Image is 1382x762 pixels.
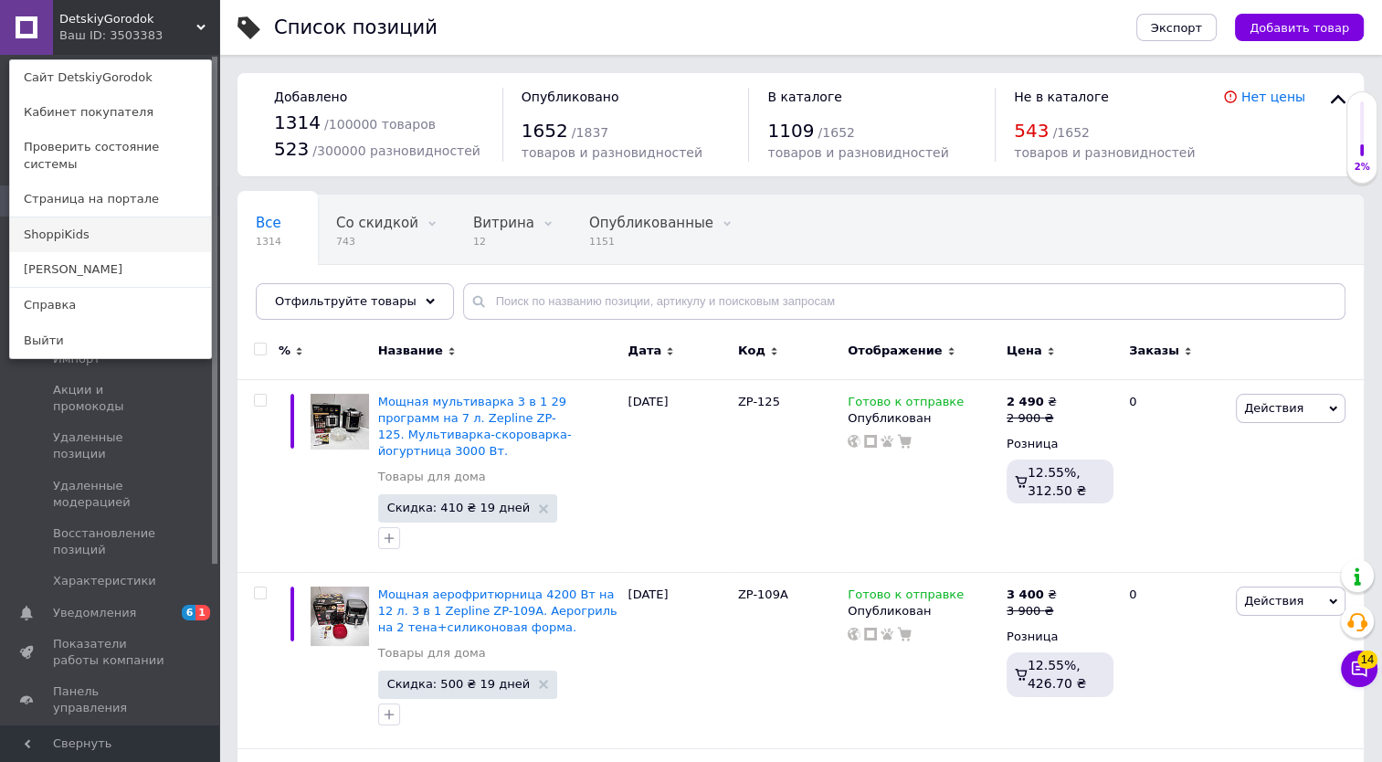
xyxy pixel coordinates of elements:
span: Готово к отправке [848,587,964,607]
button: Экспорт [1136,14,1217,41]
img: Мощная аерофритюрница 4200 Вт на 12 л. 3 в 1 Zepline ZP-109A. Аерогриль на 2 тена+силиконовая форма. [311,587,369,646]
div: Список позиций [274,18,438,37]
span: Экспорт [1151,21,1202,35]
span: Скрытые [256,284,321,301]
span: Отфильтруйте товары [275,294,417,308]
span: 12 [473,235,534,249]
span: Импорт [53,351,100,367]
a: Справка [10,288,211,323]
span: 523 [274,138,309,160]
div: 0 [1118,379,1231,572]
span: Панель управления [53,683,169,716]
span: / 1652 [1052,125,1089,140]
button: Добавить товар [1235,14,1364,41]
a: Товары для дома [378,469,486,485]
a: Проверить состояние системы [10,130,211,181]
span: Дата [628,343,661,359]
span: Добавлено [274,90,347,104]
a: Страница на портале [10,182,211,217]
div: 2% [1347,161,1377,174]
span: Уведомления [53,605,136,621]
span: Действия [1244,401,1303,415]
span: 1 [195,605,210,620]
span: 1109 [767,120,814,142]
span: Заказы [1129,343,1179,359]
a: Выйти [10,323,211,358]
div: 2 900 ₴ [1007,410,1057,427]
span: % [279,343,290,359]
span: ZP-109A [738,587,788,601]
div: [DATE] [623,572,733,748]
div: Опубликован [848,410,997,427]
span: 14 [1357,651,1377,669]
a: ShoppiKids [10,217,211,252]
span: Восстановление позиций [53,525,169,558]
span: 743 [336,235,418,249]
a: Кабинет покупателя [10,95,211,130]
span: 12.55%, 426.70 ₴ [1028,658,1086,691]
span: Скидка: 410 ₴ 19 дней [387,502,530,513]
span: Скидка: 500 ₴ 19 дней [387,678,530,690]
span: Действия [1244,594,1303,608]
a: Мощная мультиварка 3 в 1 29 программ на 7 л. Zepline ZP-125. Мультиварка-скороварка-йогуртница 30... [378,395,572,459]
span: Удаленные модерацией [53,478,169,511]
div: Опубликован [848,603,997,619]
span: 6 [182,605,196,620]
div: Розница [1007,436,1113,452]
span: 1314 [274,111,321,133]
span: В каталоге [767,90,841,104]
span: / 1837 [572,125,608,140]
a: Мощная аерофритюрница 4200 Вт на 12 л. 3 в 1 Zepline ZP-109A. Аерогриль на 2 тена+силиконовая форма. [378,587,617,634]
span: Характеристики [53,573,156,589]
span: Показатели работы компании [53,636,169,669]
span: 1652 [522,120,568,142]
span: Отображение [848,343,942,359]
span: Название [378,343,443,359]
div: ₴ [1007,394,1057,410]
span: Опубликовано [522,90,619,104]
a: Нет цены [1241,90,1305,104]
div: 0 [1118,572,1231,748]
div: Ваш ID: 3503383 [59,27,136,44]
input: Поиск по названию позиции, артикулу и поисковым запросам [463,283,1345,320]
span: товаров и разновидностей [522,145,702,160]
span: 1151 [589,235,713,249]
span: Не в каталоге [1014,90,1109,104]
a: Сайт DetskiyGorodok [10,60,211,95]
span: / 300000 разновидностей [312,143,480,158]
span: Цена [1007,343,1042,359]
img: Мощная мультиварка 3 в 1 29 программ на 7 л. Zepline ZP-125. Мультиварка-скороварка-йогуртница 30... [311,394,369,450]
span: Витрина [473,215,534,231]
div: 3 900 ₴ [1007,603,1057,619]
span: 12.55%, 312.50 ₴ [1028,465,1086,498]
span: DetskiyGorodok [59,11,196,27]
b: 3 400 [1007,587,1044,601]
span: Со скидкой [336,215,418,231]
span: товаров и разновидностей [767,145,948,160]
span: Акции и промокоды [53,382,169,415]
b: 2 490 [1007,395,1044,408]
span: Все [256,215,281,231]
span: Опубликованные [589,215,713,231]
a: Товары для дома [378,645,486,661]
span: Добавить товар [1250,21,1349,35]
div: [DATE] [623,379,733,572]
span: Готово к отправке [848,395,964,414]
span: ZP-125 [738,395,780,408]
span: 543 [1014,120,1049,142]
span: Удаленные позиции [53,429,169,462]
span: / 100000 товаров [324,117,436,132]
span: Код [738,343,765,359]
span: / 1652 [818,125,854,140]
span: 1314 [256,235,281,249]
div: ₴ [1007,587,1057,603]
a: [PERSON_NAME] [10,252,211,287]
div: Розница [1007,629,1113,645]
button: Чат с покупателем14 [1341,651,1377,687]
span: товаров и разновидностей [1014,145,1195,160]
